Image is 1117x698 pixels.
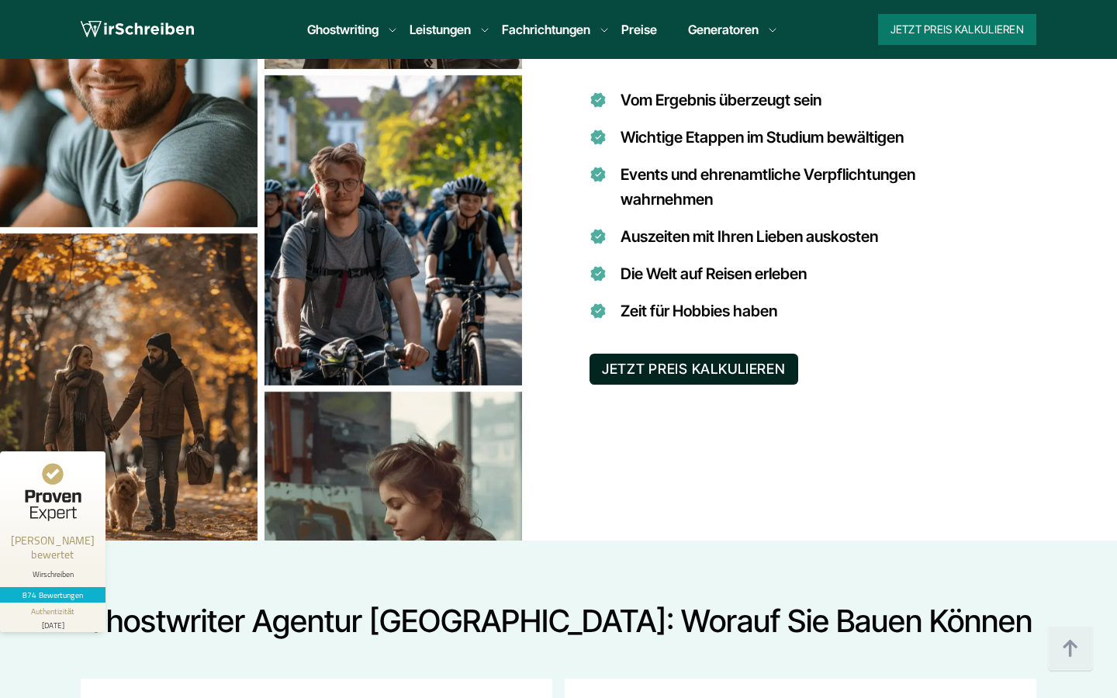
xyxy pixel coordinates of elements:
div: [DATE] [6,617,99,629]
button: JETZT PREIS KALKULIEREN [590,354,798,385]
div: Authentizität [31,606,75,617]
h2: Ghostwriter Agentur [GEOGRAPHIC_DATA]: Worauf Sie bauen können [81,603,1036,640]
a: Fachrichtungen [502,20,590,39]
button: Jetzt Preis kalkulieren [878,14,1036,45]
img: button top [1047,626,1094,672]
div: 3 / 3 [265,78,522,382]
li: Zeit für Hobbies haben [621,299,999,323]
img: Prioritäten [265,75,522,385]
li: Wichtige Etappen im Studium bewältigen [621,125,999,150]
a: Preise [621,22,657,37]
div: Wirschreiben [6,569,99,579]
li: Vom Ergebnis überzeugt sein [621,88,999,112]
a: Leistungen [410,20,471,39]
li: Events und ehrenamtliche Verpflichtungen wahrnehmen [621,162,999,212]
a: Ghostwriting [307,20,379,39]
li: Auszeiten mit Ihren Lieben auskosten [621,224,999,249]
img: logo wirschreiben [81,18,194,41]
a: Generatoren [688,20,759,39]
li: Die Welt auf Reisen erleben [621,261,999,286]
